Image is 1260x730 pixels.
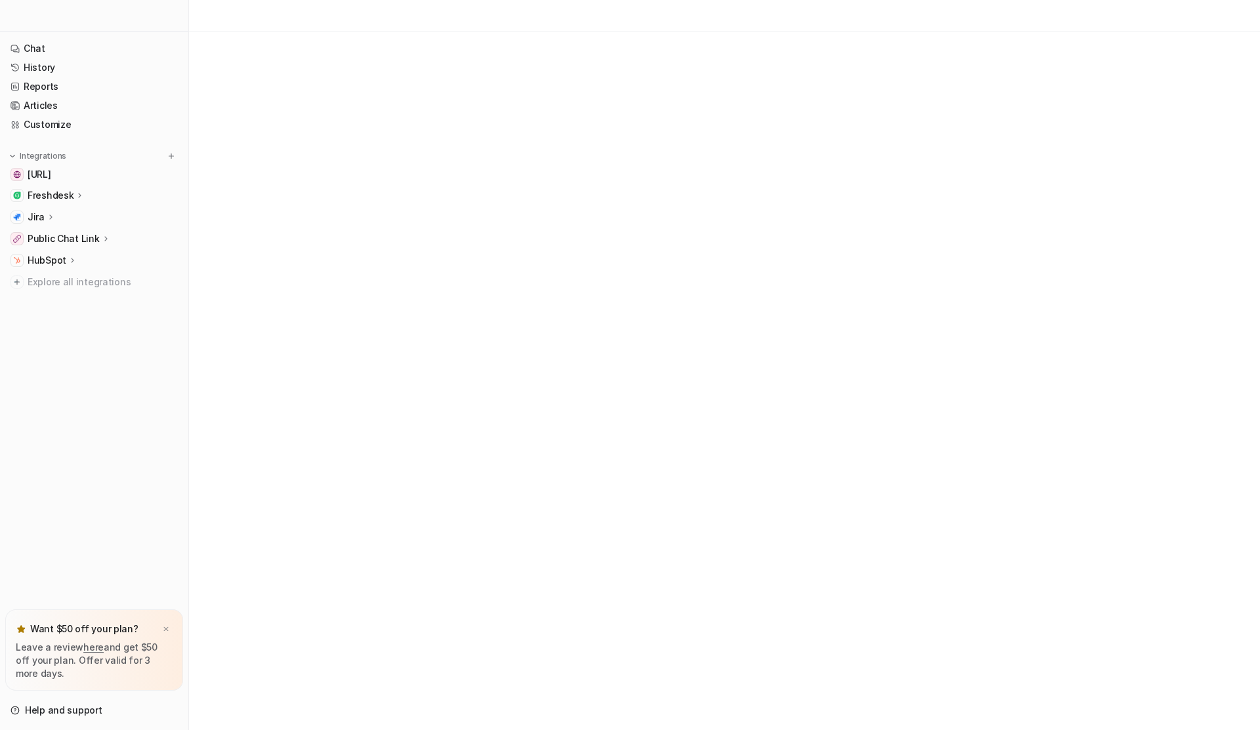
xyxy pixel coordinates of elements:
[28,232,100,245] p: Public Chat Link
[13,235,21,243] img: Public Chat Link
[167,152,176,161] img: menu_add.svg
[5,701,183,720] a: Help and support
[5,273,183,291] a: Explore all integrations
[10,275,24,289] img: explore all integrations
[5,115,183,134] a: Customize
[20,151,66,161] p: Integrations
[5,39,183,58] a: Chat
[13,192,21,199] img: Freshdesk
[28,272,178,293] span: Explore all integrations
[28,168,51,181] span: [URL]
[30,622,138,636] p: Want $50 off your plan?
[16,641,173,680] p: Leave a review and get $50 off your plan. Offer valid for 3 more days.
[8,152,17,161] img: expand menu
[28,189,73,202] p: Freshdesk
[5,150,70,163] button: Integrations
[28,254,66,267] p: HubSpot
[5,165,183,184] a: www.eesel.ai[URL]
[162,625,170,634] img: x
[5,58,183,77] a: History
[5,96,183,115] a: Articles
[83,641,104,653] a: here
[13,171,21,178] img: www.eesel.ai
[13,256,21,264] img: HubSpot
[13,213,21,221] img: Jira
[28,211,45,224] p: Jira
[16,624,26,634] img: star
[5,77,183,96] a: Reports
